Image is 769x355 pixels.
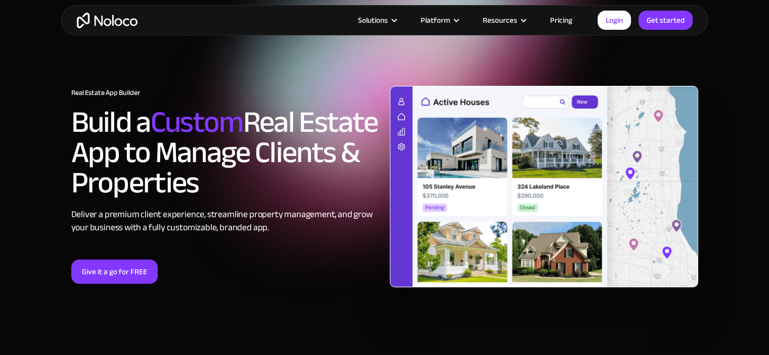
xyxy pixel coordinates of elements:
[71,260,158,284] a: Give it a go for FREE
[483,14,517,27] div: Resources
[71,89,380,97] h1: Real Estate App Builder
[71,208,380,234] div: Deliver a premium client experience, streamline property management, and grow your business with ...
[408,14,470,27] div: Platform
[421,14,450,27] div: Platform
[71,107,380,198] h2: Build a Real Estate App to Manage Clients & Properties
[77,13,138,28] a: home
[598,11,631,30] a: Login
[537,14,585,27] a: Pricing
[639,11,693,30] a: Get started
[345,14,408,27] div: Solutions
[151,94,243,150] span: Custom
[358,14,388,27] div: Solutions
[470,14,537,27] div: Resources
